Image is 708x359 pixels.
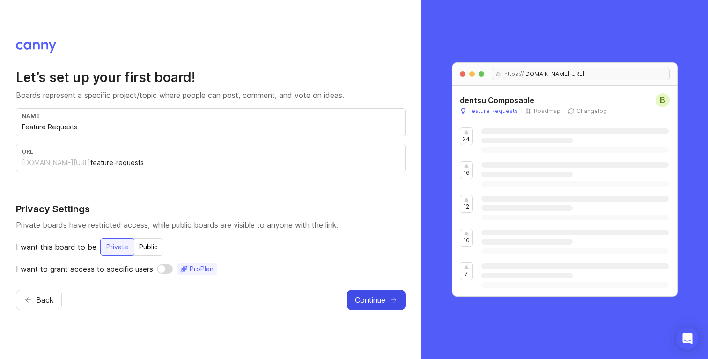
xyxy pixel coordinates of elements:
h2: Let’s set up your first board! [16,69,406,86]
h5: dentsu.Composable [460,95,534,106]
p: I want this board to be [16,241,96,253]
span: Back [36,294,54,306]
img: Canny logo [16,42,57,53]
p: 16 [463,169,470,177]
p: Changelog [576,107,607,115]
p: 12 [463,203,469,210]
p: Boards represent a specific project/topic where people can post, comment, and vote on ideas. [16,90,406,101]
p: I want to grant access to specific users [16,263,153,275]
p: 7 [465,270,468,278]
button: Back [16,290,62,310]
button: Public [133,238,163,256]
button: Private [100,238,134,256]
p: 24 [463,135,470,143]
div: B [656,93,670,107]
div: Open Intercom Messenger [676,327,699,350]
span: https:// [501,70,524,78]
p: 10 [463,237,470,244]
span: Pro Plan [190,264,214,274]
h4: Privacy Settings [16,202,406,216]
span: [DOMAIN_NAME][URL] [524,70,584,78]
p: Roadmap [534,107,560,115]
div: Public [133,239,163,255]
span: Continue [355,294,385,306]
div: url [22,148,399,155]
div: name [22,112,399,120]
p: Private boards have restricted access, while public boards are visible to anyone with the link. [16,219,406,231]
p: Feature Requests [468,107,518,115]
input: e.g. Feature Requests [22,122,399,132]
button: Continue [347,290,406,310]
div: [DOMAIN_NAME][URL] [22,158,90,167]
